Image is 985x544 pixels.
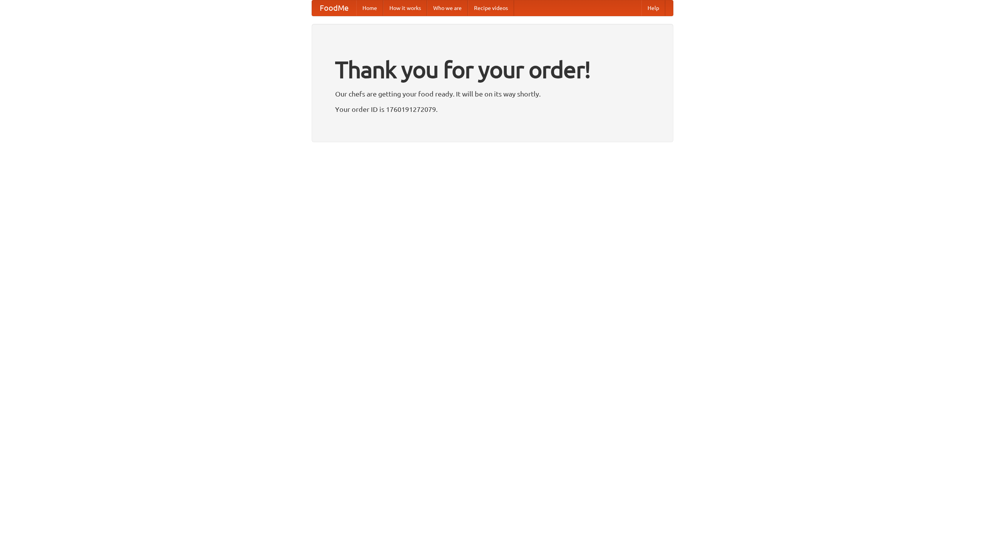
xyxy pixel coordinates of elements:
p: Our chefs are getting your food ready. It will be on its way shortly. [335,88,650,100]
a: Home [356,0,383,16]
a: Recipe videos [468,0,514,16]
a: Who we are [427,0,468,16]
a: Help [641,0,665,16]
p: Your order ID is 1760191272079. [335,103,650,115]
h1: Thank you for your order! [335,51,650,88]
a: How it works [383,0,427,16]
a: FoodMe [312,0,356,16]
